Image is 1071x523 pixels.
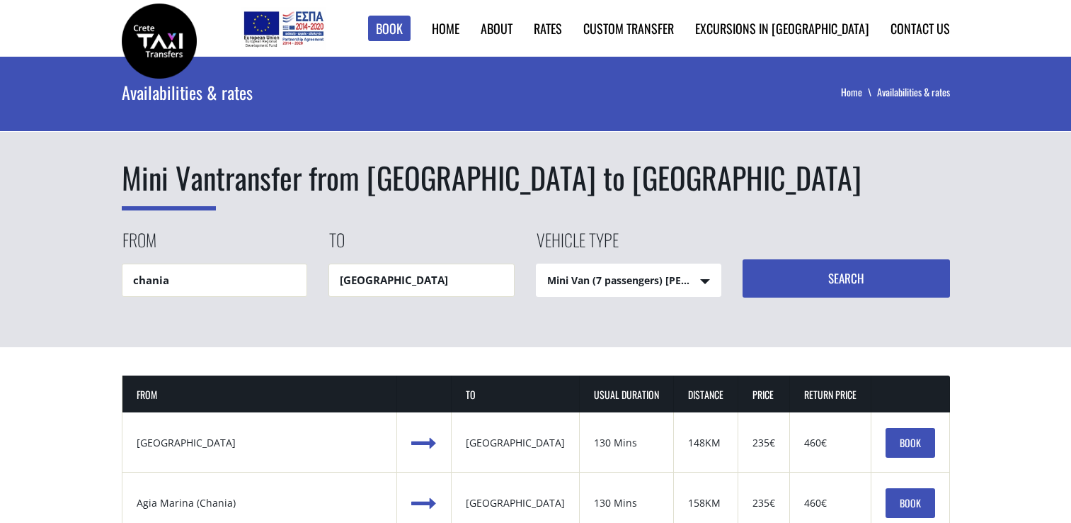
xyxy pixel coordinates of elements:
div: 235€ [752,436,775,450]
a: Rates [534,19,562,38]
a: BOOK [886,488,935,518]
span: Mini Van (7 passengers) [PERSON_NAME] [537,264,721,298]
th: DISTANCE [674,376,738,413]
a: BOOK [886,428,935,458]
a: Excursions in [GEOGRAPHIC_DATA] [695,19,869,38]
div: Agia Marina (Chania) [137,496,382,510]
span: Mini Van [122,155,216,210]
div: 148KM [688,436,723,450]
a: Home [432,19,459,38]
h1: transfer from [GEOGRAPHIC_DATA] to [GEOGRAPHIC_DATA] [122,157,950,199]
div: 460€ [804,436,857,450]
li: Availabilities & rates [877,85,950,99]
div: 130 Mins [594,496,659,510]
div: 460€ [804,496,857,510]
div: [GEOGRAPHIC_DATA] [466,496,565,510]
div: 235€ [752,496,775,510]
a: Book [368,16,411,42]
a: Crete Taxi Transfers | Taxi transfer from chania to Heraklion airport | Crete Taxi Transfers [122,32,197,47]
th: PRICE [738,376,790,413]
div: Availabilities & rates [122,57,573,128]
div: 158KM [688,496,723,510]
img: e-bannersEUERDF180X90.jpg [241,7,326,50]
div: [GEOGRAPHIC_DATA] [466,436,565,450]
a: Contact us [890,19,950,38]
div: [GEOGRAPHIC_DATA] [137,436,382,450]
label: To [328,227,345,264]
th: RETURN PRICE [790,376,871,413]
th: TO [452,376,580,413]
input: Pickup location [122,264,308,297]
a: Home [841,84,877,99]
label: Vehicle type [536,227,619,264]
label: From [122,227,156,264]
th: USUAL DURATION [580,376,674,413]
a: About [481,19,512,38]
th: FROM [122,376,397,413]
div: 130 Mins [594,436,659,450]
input: Drop-off location [328,264,515,297]
a: Custom Transfer [583,19,674,38]
button: Search [743,259,950,298]
img: Crete Taxi Transfers | Taxi transfer from chania to Heraklion airport | Crete Taxi Transfers [122,4,197,79]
